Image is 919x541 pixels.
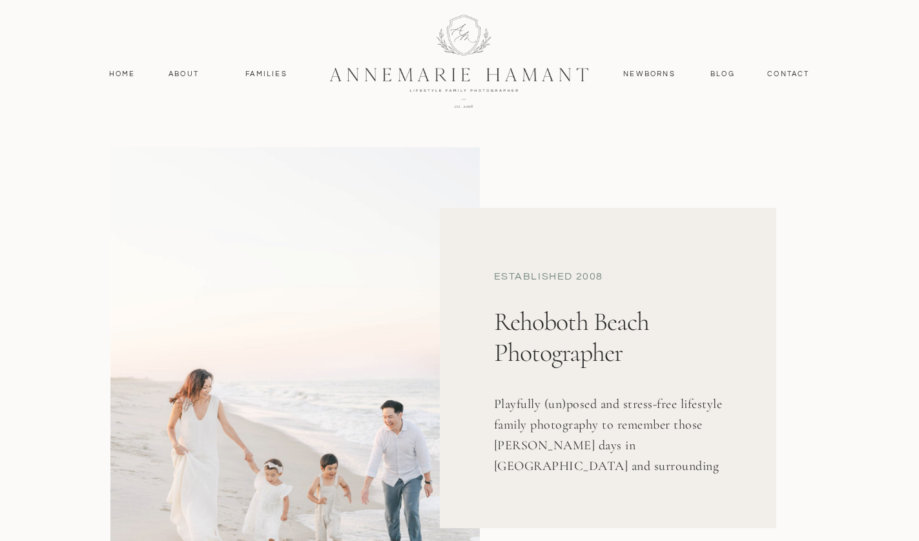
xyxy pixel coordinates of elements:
[165,68,203,80] a: About
[761,68,817,80] a: contact
[494,394,738,480] h3: Playfully (un)posed and stress-free lifestyle family photography to remember those [PERSON_NAME] ...
[238,68,296,80] a: Families
[494,306,750,418] h1: Rehoboth Beach Photographer
[494,269,756,287] div: established 2008
[619,68,681,80] a: Newborns
[103,68,141,80] a: Home
[708,68,738,80] a: Blog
